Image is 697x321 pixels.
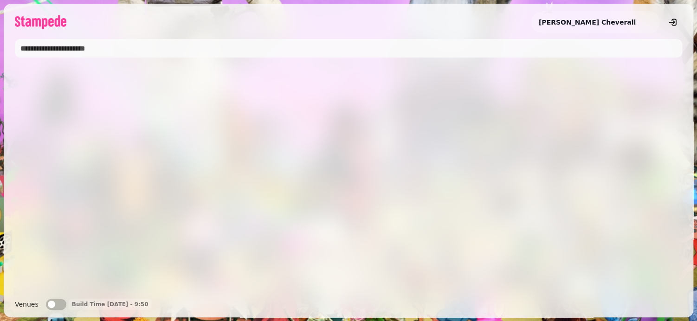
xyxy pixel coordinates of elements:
label: Venues [15,299,39,310]
img: aHR0cHM6Ly93d3cuZ3JhdmF0YXIuY29tL2F2YXRhci9jY2JlZWM4ZjJhNGRhNmQwODIxN2FlNDNiZjdjOTI0Nj9zPTE1MCZkP... [639,13,658,32]
p: Build Time [DATE] - 9:50 [72,301,148,308]
h2: [PERSON_NAME] Cheverall [539,18,636,27]
button: logout [664,13,682,32]
img: logo [15,15,66,29]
